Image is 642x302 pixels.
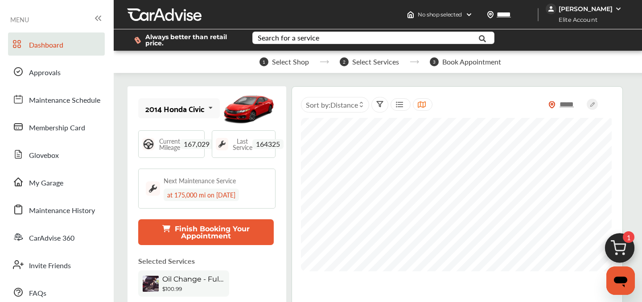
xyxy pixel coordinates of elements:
img: steering_logo [142,138,155,150]
a: Maintenance History [8,198,105,221]
img: header-down-arrow.9dd2ce7d.svg [465,11,473,18]
span: 1 [259,57,268,66]
span: 2 [340,57,349,66]
a: Dashboard [8,32,105,56]
div: 2014 Honda Civic [145,104,205,113]
img: dollor_label_vector.a70140d1.svg [134,36,141,44]
a: Membership Card [8,115,105,138]
img: WGsFRI8htEPBVLJbROoPRyZpYNWhNONpIPPETTm6eUC0GeLEiAAAAAElFTkSuQmCC [615,5,622,12]
canvas: Map [301,118,611,271]
span: Invite Friends [29,260,71,272]
div: [PERSON_NAME] [559,5,613,13]
a: Approvals [8,60,105,83]
span: Current Mileage [159,138,180,150]
img: stepper-arrow.e24c07c6.svg [410,60,419,64]
span: Select Services [352,58,399,66]
span: FAQs [29,288,46,299]
span: MENU [10,16,29,23]
a: CarAdvise 360 [8,225,105,249]
span: Select Shop [272,58,309,66]
span: 3 [430,57,439,66]
span: 164325 [252,139,284,149]
img: location_vector_orange.38f05af8.svg [548,101,556,109]
div: Search for a service [258,34,319,41]
div: at 175,000 mi on [DATE] [164,189,239,201]
a: Maintenance Schedule [8,88,105,111]
span: Dashboard [29,40,63,51]
div: Next Maintenance Service [164,176,236,185]
span: Last Service [233,138,252,150]
a: My Garage [8,170,105,193]
p: Selected Services [138,256,195,266]
span: Glovebox [29,150,59,161]
a: Glovebox [8,143,105,166]
span: Approvals [29,67,61,79]
a: Invite Friends [8,253,105,276]
img: location_vector.a44bc228.svg [487,11,494,18]
span: Membership Card [29,122,85,134]
iframe: Button to launch messaging window [606,266,635,295]
span: Distance [330,100,358,110]
span: Maintenance History [29,205,95,217]
img: jVpblrzwTbfkPYzPPzSLxeg0AAAAASUVORK5CYII= [546,4,556,14]
span: 1 [623,231,634,243]
span: Book Appointment [442,58,501,66]
span: Always better than retail price. [145,34,238,46]
img: mobile_9498_st0640_046.jpg [222,89,276,129]
span: CarAdvise 360 [29,233,74,244]
img: header-divider.bc55588e.svg [538,8,539,21]
span: 167,029 [180,139,213,149]
span: Sort by : [306,100,358,110]
b: $100.99 [162,286,182,292]
span: My Garage [29,177,63,189]
img: cart_icon.3d0951e8.svg [598,229,641,272]
img: oil-change-thumb.jpg [143,276,159,292]
span: No shop selected [418,11,462,18]
img: header-home-logo.8d720a4f.svg [407,11,414,18]
span: Oil Change - Full-synthetic [162,275,225,283]
span: Maintenance Schedule [29,95,100,106]
span: Elite Account [547,15,604,24]
img: maintenance_logo [146,181,160,196]
img: stepper-arrow.e24c07c6.svg [320,60,329,64]
img: maintenance_logo [216,138,228,150]
button: Finish Booking Your Appointment [138,219,274,245]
